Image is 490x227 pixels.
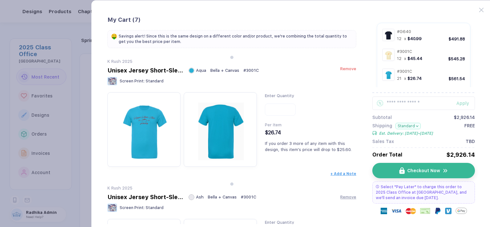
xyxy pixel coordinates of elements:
img: master-card [406,206,416,216]
button: Remove [340,66,356,71]
img: 2daea788-fb3b-4374-bc66-362775d43b1d_nt_back_1755073418536.jpg [187,96,254,162]
span: Screen Print : [120,206,145,210]
img: icon [399,167,405,174]
span: x [404,36,406,41]
span: TBD [466,139,475,144]
div: $561.54 [449,76,465,81]
span: # 3001C [397,69,412,74]
div: Unisex Jersey Short-Sleeve T-Shirt [107,67,184,74]
div: K Rush 2025 [107,59,357,64]
div: $491.88 [449,37,465,41]
span: Aqua [196,68,206,73]
span: Savings alert! Since this is the same design on a different color and/or product, we're combining... [119,34,353,45]
div: My Cart ( 7 ) [107,16,357,24]
span: 🤑 [111,34,117,39]
img: 1756736923584ylzuc_nt_front.png [384,30,393,40]
img: visa [391,206,401,216]
span: Order Total [372,152,402,158]
span: Bella + Canvas [208,195,237,199]
span: Enter Quantity [265,220,294,225]
img: cheque [420,208,430,214]
button: + Add a Note [330,172,356,176]
span: Est. Delivery: [DATE]–[DATE] [379,131,433,136]
span: Standard [146,206,164,210]
span: $26.74 [408,76,422,81]
span: # 3001C [241,195,256,199]
span: Bella + Canvas [210,68,239,73]
span: Ash [196,195,204,199]
button: Remove [340,195,356,199]
span: Subtotal [372,115,392,120]
div: $2,926.14 [454,115,475,120]
span: 21 [397,76,401,81]
span: # 3001C [397,49,412,54]
span: 12 [397,36,401,41]
img: Screen Print [107,204,117,212]
span: x [404,56,406,61]
span: x [404,76,406,81]
div: $545.28 [448,56,465,61]
span: 12 [397,56,401,61]
span: Screen Print : [120,79,145,83]
div: K Rush 2025 [107,186,357,190]
img: Google Pay [456,205,467,216]
span: # G640 [397,29,411,34]
img: express [381,208,387,214]
div: $2,926.14 [446,151,475,158]
img: 1756735479662zfway_nt_front.png [384,50,393,60]
img: icon [443,168,448,174]
div: Apply [456,101,475,106]
span: # 3001C [243,68,259,73]
div: Select "Pay Later" to charge this order to 2025 Class Office at [GEOGRAPHIC_DATA], and we'll send... [372,181,475,204]
img: Venmo [445,208,452,214]
span: Shipping [372,123,392,129]
span: $40.99 [408,36,422,41]
img: pay later [376,185,379,188]
span: Checkout Now [407,168,440,173]
span: Sales Tax [372,139,394,144]
button: iconCheckout Nowicon [372,163,475,178]
span: If you order 3 more of any item with this design, this item's price will drop to $25.60. [265,141,351,152]
span: FREE [464,123,475,136]
img: Paypal [435,208,441,214]
img: 2daea788-fb3b-4374-bc66-362775d43b1d_nt_front_1755073418534.jpg [111,96,177,162]
button: Apply [448,97,475,110]
span: Enter Quantity [265,93,294,98]
img: 2daea788-fb3b-4374-bc66-362775d43b1d_nt_front_1755073418534.jpg [384,70,393,80]
span: $26.74 [265,130,281,136]
span: Per Item [265,122,282,127]
div: Unisex Jersey Short-Sleeve T-Shirt [107,194,184,200]
button: Standard [395,123,421,129]
span: $45.44 [408,56,422,61]
img: Screen Print [107,77,117,85]
span: Standard [146,79,164,83]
